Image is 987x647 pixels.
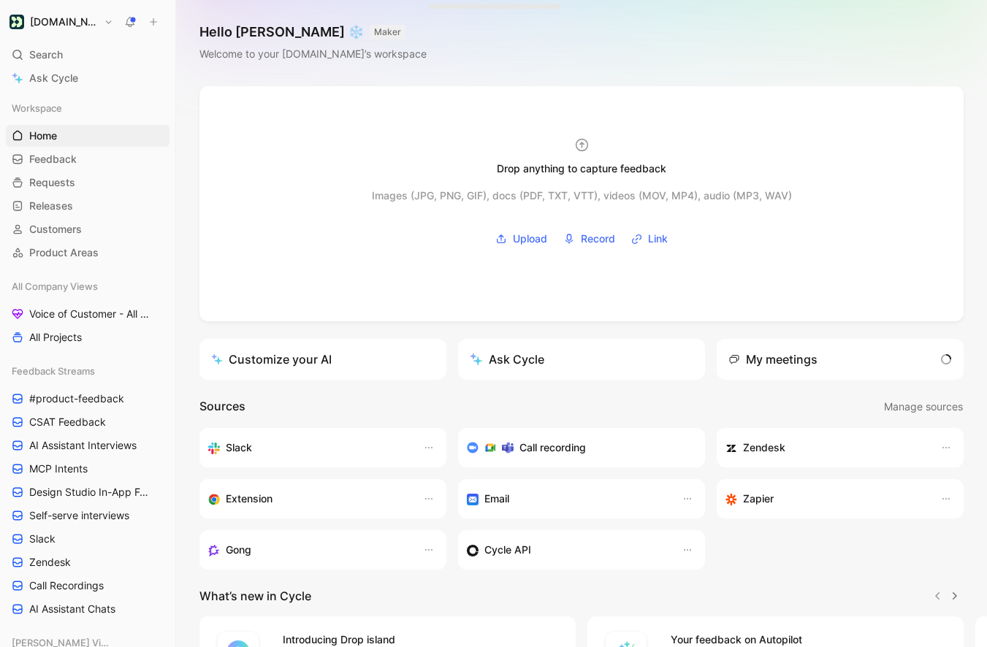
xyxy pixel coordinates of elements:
span: Home [29,129,57,143]
span: Manage sources [884,398,963,416]
button: MAKER [370,25,405,39]
span: All Company Views [12,279,98,294]
div: Ask Cycle [470,351,544,368]
span: Slack [29,532,56,546]
h2: What’s new in Cycle [199,587,311,605]
h2: Sources [199,397,245,416]
a: Voice of Customer - All Areas [6,303,169,325]
button: Upload [490,228,552,250]
span: Link [648,230,668,248]
div: Workspace [6,97,169,119]
div: Capture feedback from thousands of sources with Zapier (survey results, recordings, sheets, etc). [725,490,926,508]
span: Customers [29,222,82,237]
span: Workspace [12,101,62,115]
h3: Zendesk [743,439,785,456]
span: Releases [29,199,73,213]
a: Feedback [6,148,169,170]
a: Requests [6,172,169,194]
span: All Projects [29,330,82,345]
h3: Gong [226,541,251,559]
span: AI Assistant Interviews [29,438,137,453]
button: Ask Cycle [458,339,705,380]
a: Customers [6,218,169,240]
span: Design Studio In-App Feedback [29,485,152,499]
h3: Slack [226,439,252,456]
div: Capture feedback from your incoming calls [208,541,408,559]
span: CSAT Feedback [29,415,106,429]
a: MCP Intents [6,458,169,480]
button: Customer.io[DOMAIN_NAME] [6,12,117,32]
div: Images (JPG, PNG, GIF), docs (PDF, TXT, VTT), videos (MOV, MP4), audio (MP3, WAV) [372,187,792,204]
div: Sync your customers, send feedback and get updates in Slack [208,439,408,456]
div: Welcome to your [DOMAIN_NAME]’s workspace [199,45,427,63]
span: AI Assistant Chats [29,602,115,616]
h1: [DOMAIN_NAME] [30,15,98,28]
a: AI Assistant Interviews [6,434,169,456]
h1: Hello [PERSON_NAME] ❄️ [199,23,427,41]
div: Sync customers & send feedback from custom sources. Get inspired by our favorite use case [467,541,667,559]
a: Design Studio In-App Feedback [6,481,169,503]
a: Slack [6,528,169,550]
span: Ask Cycle [29,69,78,87]
a: Releases [6,195,169,217]
a: Product Areas [6,242,169,264]
a: Customize your AI [199,339,446,380]
span: Zendesk [29,555,71,570]
h3: Cycle API [484,541,531,559]
div: All Company ViewsVoice of Customer - All AreasAll Projects [6,275,169,348]
img: Customer.io [9,15,24,29]
span: Voice of Customer - All Areas [29,307,150,321]
a: Zendesk [6,551,169,573]
div: Forward emails to your feedback inbox [467,490,667,508]
div: Customize your AI [211,351,332,368]
a: Ask Cycle [6,67,169,89]
a: Call Recordings [6,575,169,597]
div: Sync customers and create docs [725,439,926,456]
div: Record & transcribe meetings from Zoom, Meet & Teams. [467,439,685,456]
span: Product Areas [29,245,99,260]
a: AI Assistant Chats [6,598,169,620]
button: Record [558,228,620,250]
h3: Extension [226,490,273,508]
span: Upload [513,230,547,248]
button: Manage sources [883,397,964,416]
a: Self-serve interviews [6,505,169,527]
span: Call Recordings [29,578,104,593]
div: Drop anything to capture feedback [497,160,666,177]
a: Home [6,125,169,147]
span: Requests [29,175,75,190]
span: MCP Intents [29,462,88,476]
a: #product-feedback [6,388,169,410]
span: Feedback [29,152,77,166]
div: Search [6,44,169,66]
span: Self-serve interviews [29,508,129,523]
button: Link [626,228,673,250]
h3: Call recording [519,439,586,456]
a: CSAT Feedback [6,411,169,433]
div: Feedback Streams [6,360,169,382]
h3: Zapier [743,490,774,508]
a: All Projects [6,326,169,348]
div: All Company Views [6,275,169,297]
div: My meetings [728,351,818,368]
span: #product-feedback [29,391,124,406]
h3: Email [484,490,509,508]
span: Search [29,46,63,64]
span: Record [581,230,615,248]
div: Capture feedback from anywhere on the web [208,490,408,508]
span: Feedback Streams [12,364,95,378]
div: Feedback Streams#product-feedbackCSAT FeedbackAI Assistant InterviewsMCP IntentsDesign Studio In-... [6,360,169,620]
